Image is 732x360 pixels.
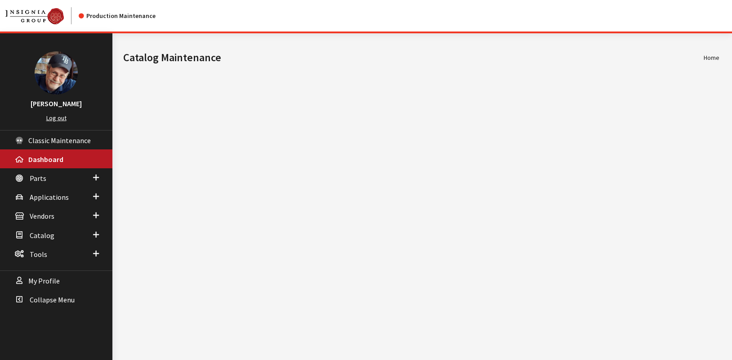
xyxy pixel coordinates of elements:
[123,49,704,66] h1: Catalog Maintenance
[30,193,69,202] span: Applications
[9,98,103,109] h3: [PERSON_NAME]
[5,8,64,24] img: Catalog Maintenance
[30,212,54,221] span: Vendors
[28,136,91,145] span: Classic Maintenance
[46,114,67,122] a: Log out
[79,11,156,21] div: Production Maintenance
[28,276,60,285] span: My Profile
[35,51,78,94] img: Ray Goodwin
[30,250,47,259] span: Tools
[5,7,79,24] a: Insignia Group logo
[28,155,63,164] span: Dashboard
[30,231,54,240] span: Catalog
[704,53,719,63] li: Home
[30,174,46,183] span: Parts
[30,295,75,304] span: Collapse Menu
